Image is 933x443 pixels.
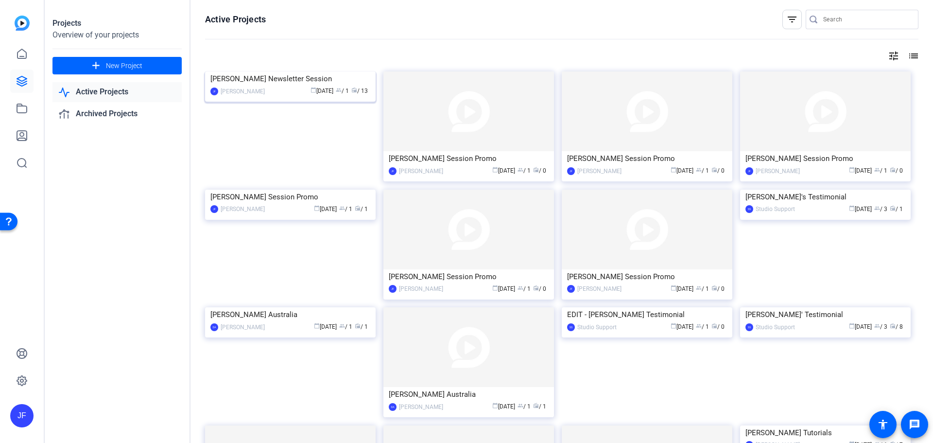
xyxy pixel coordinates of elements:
[745,205,753,213] div: SS
[874,167,880,173] span: group
[15,16,30,31] img: blue-gradient.svg
[355,323,368,330] span: / 1
[671,323,676,329] span: calendar_today
[745,190,905,204] div: [PERSON_NAME]'s Testimonial
[399,284,443,294] div: [PERSON_NAME]
[210,190,370,204] div: [PERSON_NAME] Session Promo
[339,323,352,330] span: / 1
[389,269,549,284] div: [PERSON_NAME] Session Promo
[314,206,337,213] span: [DATE]
[355,205,361,211] span: radio
[577,284,622,294] div: [PERSON_NAME]
[210,88,218,95] div: JF
[518,167,531,174] span: / 1
[849,323,872,330] span: [DATE]
[533,285,539,291] span: radio
[890,323,896,329] span: radio
[849,206,872,213] span: [DATE]
[671,167,676,173] span: calendar_today
[52,82,182,102] a: Active Projects
[756,166,800,176] div: [PERSON_NAME]
[874,205,880,211] span: group
[518,285,531,292] span: / 1
[877,419,889,430] mat-icon: accessibility
[890,205,896,211] span: radio
[210,323,218,331] div: DA
[389,151,549,166] div: [PERSON_NAME] Session Promo
[696,167,702,173] span: group
[696,285,709,292] span: / 1
[533,403,539,408] span: radio
[745,323,753,331] div: SS
[888,50,899,62] mat-icon: tune
[492,403,498,408] span: calendar_today
[351,87,357,93] span: radio
[533,167,539,173] span: radio
[756,204,795,214] div: Studio Support
[314,323,337,330] span: [DATE]
[389,387,549,402] div: [PERSON_NAME] Australia
[909,419,920,430] mat-icon: message
[10,404,34,427] div: JF
[890,167,903,174] span: / 0
[567,323,575,331] div: SS
[311,88,333,94] span: [DATE]
[696,323,702,329] span: group
[389,167,397,175] div: JF
[890,206,903,213] span: / 1
[533,167,546,174] span: / 0
[221,322,265,332] div: [PERSON_NAME]
[518,403,523,408] span: group
[874,323,887,330] span: / 3
[567,269,727,284] div: [PERSON_NAME] Session Promo
[874,206,887,213] span: / 3
[210,71,370,86] div: [PERSON_NAME] Newsletter Session
[711,285,717,291] span: radio
[745,151,905,166] div: [PERSON_NAME] Session Promo
[351,88,368,94] span: / 13
[355,206,368,213] span: / 1
[314,205,320,211] span: calendar_today
[874,323,880,329] span: group
[389,285,397,293] div: JF
[874,167,887,174] span: / 1
[567,307,727,322] div: EDIT - [PERSON_NAME] Testimonial
[52,29,182,41] div: Overview of your projects
[518,403,531,410] span: / 1
[711,167,717,173] span: radio
[336,88,349,94] span: / 1
[533,285,546,292] span: / 0
[355,323,361,329] span: radio
[90,60,102,72] mat-icon: add
[518,285,523,291] span: group
[756,322,795,332] div: Studio Support
[849,167,872,174] span: [DATE]
[52,104,182,124] a: Archived Projects
[711,285,725,292] span: / 0
[518,167,523,173] span: group
[221,87,265,96] div: [PERSON_NAME]
[567,285,575,293] div: JF
[492,403,515,410] span: [DATE]
[492,285,515,292] span: [DATE]
[221,204,265,214] div: [PERSON_NAME]
[533,403,546,410] span: / 1
[210,307,370,322] div: [PERSON_NAME] Australia
[907,50,918,62] mat-icon: list
[52,18,182,29] div: Projects
[696,167,709,174] span: / 1
[849,323,855,329] span: calendar_today
[336,87,342,93] span: group
[890,167,896,173] span: radio
[711,323,725,330] span: / 0
[399,402,443,412] div: [PERSON_NAME]
[339,323,345,329] span: group
[492,167,515,174] span: [DATE]
[339,205,345,211] span: group
[314,323,320,329] span: calendar_today
[711,167,725,174] span: / 0
[849,167,855,173] span: calendar_today
[492,285,498,291] span: calendar_today
[671,323,693,330] span: [DATE]
[823,14,911,25] input: Search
